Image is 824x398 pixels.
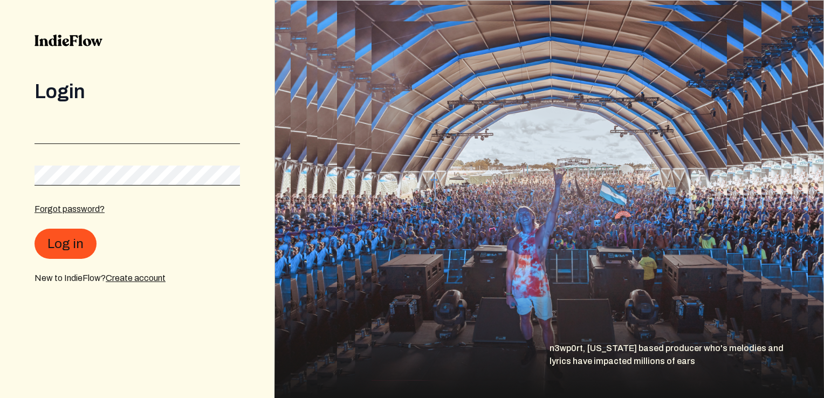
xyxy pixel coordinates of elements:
[35,272,240,285] div: New to IndieFlow?
[35,204,105,214] a: Forgot password?
[35,229,97,259] button: Log in
[106,273,166,283] a: Create account
[35,81,240,102] div: Login
[35,35,102,46] img: indieflow-logo-black.svg
[550,342,824,398] div: n3wp0rt, [US_STATE] based producer who's melodies and lyrics have impacted millions of ears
